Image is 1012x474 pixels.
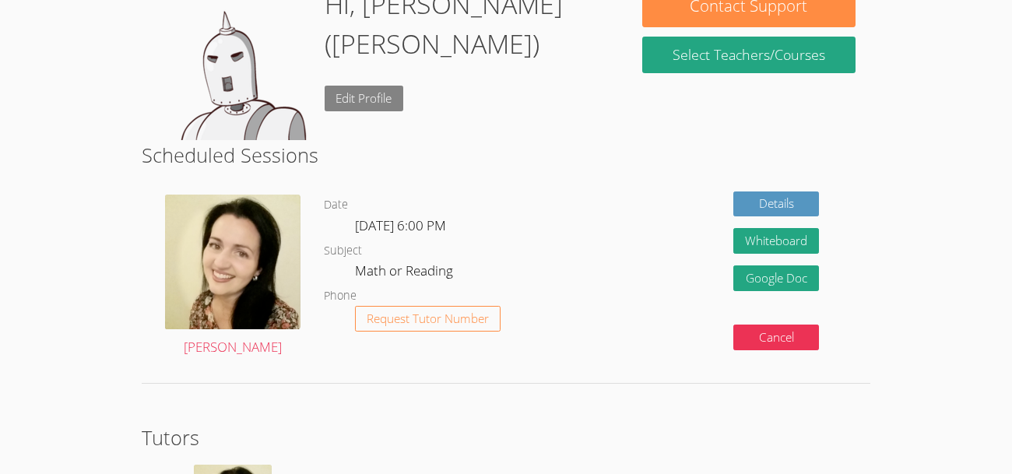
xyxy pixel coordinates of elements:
span: [DATE] 6:00 PM [355,216,446,234]
dt: Subject [324,241,362,261]
dd: Math or Reading [355,260,456,286]
button: Request Tutor Number [355,306,501,332]
button: Whiteboard [733,228,819,254]
button: Cancel [733,325,819,350]
h2: Scheduled Sessions [142,140,870,170]
dt: Date [324,195,348,215]
span: Request Tutor Number [367,313,489,325]
a: Details [733,191,819,217]
dt: Phone [324,286,357,306]
img: Screenshot%202022-07-16%2010.55.09%20PM.png [165,195,300,329]
a: Google Doc [733,265,819,291]
a: [PERSON_NAME] [165,195,300,359]
a: Edit Profile [325,86,404,111]
h2: Tutors [142,423,870,452]
a: Select Teachers/Courses [642,37,856,73]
